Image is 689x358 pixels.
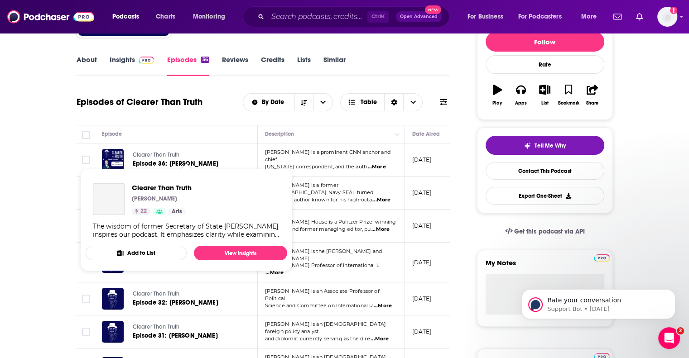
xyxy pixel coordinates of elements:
[361,99,377,105] span: Table
[533,79,556,111] button: List
[187,10,237,24] button: open menu
[133,152,180,158] span: Clearer Than Truth
[133,151,241,159] a: Clearer Than Truth
[7,8,94,25] img: Podchaser - Follow, Share and Rate Podcasts
[133,323,241,331] a: Clearer Than Truth
[515,100,527,106] div: Apps
[498,220,592,243] a: Get this podcast via API
[133,324,180,330] span: Clearer Than Truth
[371,226,390,233] span: ...More
[374,302,392,310] span: ...More
[93,222,280,239] div: The wisdom of former Secretary of State [PERSON_NAME] inspires our podcast. It emphasizes clarity...
[412,189,432,196] p: [DATE]
[384,94,403,111] div: Sort Direction
[367,11,389,23] span: Ctrl K
[396,11,442,22] button: Open AdvancedNew
[167,55,209,76] a: Episodes36
[265,335,370,342] span: and diplomat currently serving as the dire
[557,79,580,111] button: Bookmark
[657,7,677,27] img: User Profile
[294,94,313,111] button: Sort Direction
[392,129,403,140] button: Column Actions
[535,142,566,149] span: Tell Me Why
[133,290,241,298] a: Clearer Than Truth
[82,295,90,303] span: Toggle select row
[112,10,139,23] span: Podcasts
[467,10,503,23] span: For Business
[412,258,432,266] p: [DATE]
[243,93,333,111] h2: Choose List sort
[265,219,396,225] span: [PERSON_NAME] House is a Pulitzer Prize–winning
[102,129,122,139] div: Episode
[514,228,584,235] span: Get this podcast via API
[133,160,218,167] span: Episode 36: [PERSON_NAME]
[133,291,180,297] span: Clearer Than Truth
[261,55,284,76] a: Credits
[371,335,389,343] span: ...More
[657,7,677,27] button: Show profile menu
[313,94,332,111] button: open menu
[632,9,646,24] a: Show notifications dropdown
[265,196,372,203] span: bestselling author known for his high-octa
[265,288,380,301] span: [PERSON_NAME] is an Associate Professor of Political
[581,10,597,23] span: More
[461,10,515,24] button: open menu
[508,270,689,334] iframe: Intercom notifications message
[77,96,202,108] h1: Episodes of Clearer Than Truth
[486,258,604,274] label: My Notes
[486,79,509,111] button: Play
[133,159,241,168] a: Episode 36: [PERSON_NAME]
[518,10,562,23] span: For Podcasters
[106,10,151,24] button: open menu
[133,332,218,339] span: Episode 31: [PERSON_NAME]
[575,10,608,24] button: open menu
[486,55,604,74] div: Rate
[265,129,294,139] div: Description
[594,253,610,262] a: Pro website
[265,248,382,262] span: [PERSON_NAME] is the [PERSON_NAME] and [PERSON_NAME]
[168,208,186,215] a: Arts
[133,331,241,340] a: Episode 31: [PERSON_NAME]
[512,10,575,24] button: open menu
[657,7,677,27] span: Logged in as smeizlik
[610,9,625,24] a: Show notifications dropdown
[86,246,187,260] button: Add to List
[372,196,390,204] span: ...More
[265,262,379,268] span: [PERSON_NAME] Professor of International L
[486,162,604,180] a: Contact This Podcast
[140,207,147,216] span: 22
[262,99,287,105] span: By Date
[670,7,677,14] svg: Add a profile image
[133,299,218,306] span: Episode 32: [PERSON_NAME]
[594,254,610,262] img: Podchaser Pro
[93,183,125,215] a: Clearer Than Truth
[251,6,458,27] div: Search podcasts, credits, & more...
[412,295,432,302] p: [DATE]
[194,246,287,260] a: View Insights
[77,55,97,76] a: About
[150,10,181,24] a: Charts
[265,226,371,232] span: journalist and former managing editor, pu
[132,208,150,215] a: 22
[486,32,604,52] button: Follow
[323,55,346,76] a: Similar
[156,10,175,23] span: Charts
[132,183,192,192] a: Clearer Than Truth
[541,100,549,106] div: List
[222,55,248,76] a: Reviews
[265,163,367,170] span: [US_STATE] correspondent, and the auth
[110,55,154,76] a: InsightsPodchaser Pro
[412,156,432,163] p: [DATE]
[139,57,154,64] img: Podchaser Pro
[586,100,598,106] div: Share
[340,93,423,111] button: Choose View
[368,163,386,171] span: ...More
[201,57,209,63] div: 36
[486,187,604,205] button: Export One-Sheet
[297,55,311,76] a: Lists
